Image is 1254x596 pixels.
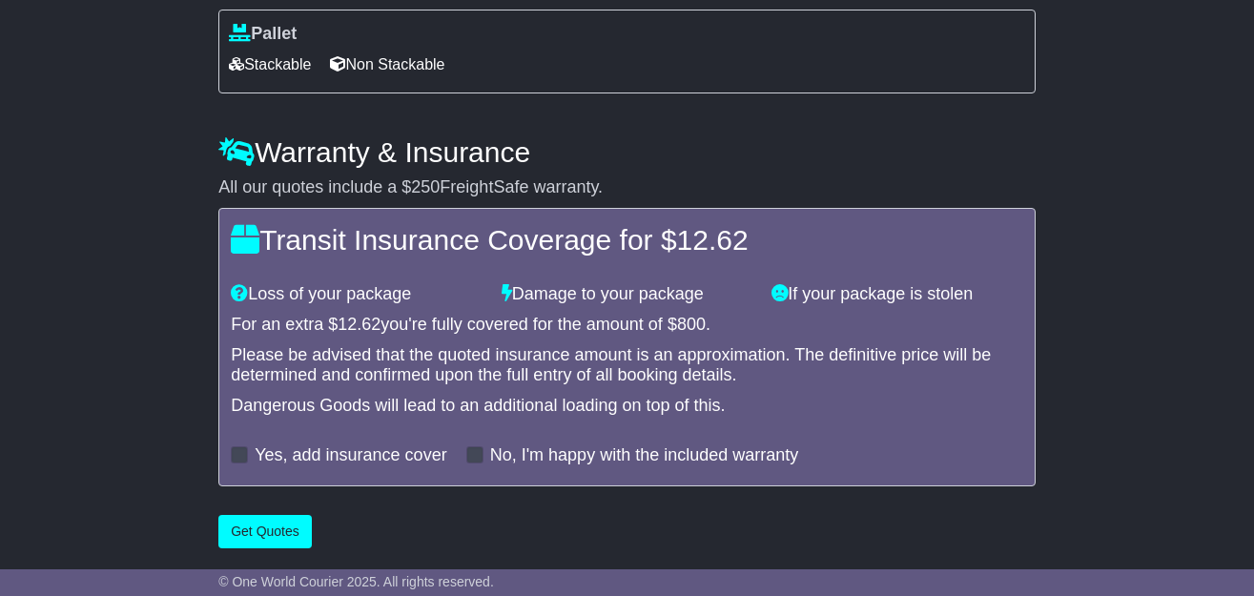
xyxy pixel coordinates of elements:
[221,284,492,305] div: Loss of your package
[492,284,763,305] div: Damage to your package
[490,445,799,466] label: No, I'm happy with the included warranty
[677,315,706,334] span: 800
[218,177,1036,198] div: All our quotes include a $ FreightSafe warranty.
[231,396,1023,417] div: Dangerous Goods will lead to an additional loading on top of this.
[231,315,1023,336] div: For an extra $ you're fully covered for the amount of $ .
[255,445,446,466] label: Yes, add insurance cover
[330,50,444,79] span: Non Stackable
[411,177,440,196] span: 250
[229,50,311,79] span: Stackable
[762,284,1033,305] div: If your package is stolen
[229,24,297,45] label: Pallet
[338,315,380,334] span: 12.62
[218,515,312,548] button: Get Quotes
[218,136,1036,168] h4: Warranty & Insurance
[218,574,494,589] span: © One World Courier 2025. All rights reserved.
[231,345,1023,386] div: Please be advised that the quoted insurance amount is an approximation. The definitive price will...
[677,224,749,256] span: 12.62
[231,224,1023,256] h4: Transit Insurance Coverage for $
